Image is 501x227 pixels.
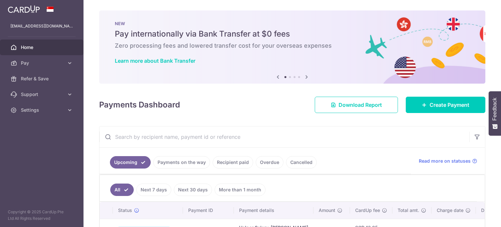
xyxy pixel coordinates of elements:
a: All [110,184,134,196]
a: Download Report [315,97,398,113]
span: Amount [319,207,335,214]
span: Pay [21,60,64,66]
span: Total amt. [398,207,419,214]
span: CardUp fee [355,207,380,214]
a: Create Payment [406,97,485,113]
p: [EMAIL_ADDRESS][DOMAIN_NAME] [10,23,73,29]
a: Recipient paid [213,156,253,169]
button: Feedback - Show survey [489,91,501,136]
a: Cancelled [286,156,317,169]
a: Next 7 days [136,184,171,196]
img: CardUp [8,5,40,13]
span: Support [21,91,64,98]
span: Download Report [339,101,382,109]
h6: Zero processing fees and lowered transfer cost for your overseas expenses [115,42,470,50]
span: Feedback [492,98,498,121]
a: Next 30 days [174,184,212,196]
span: Refer & Save [21,75,64,82]
span: Read more on statuses [419,158,471,164]
th: Payment ID [183,202,234,219]
span: Home [21,44,64,51]
input: Search by recipient name, payment id or reference [99,126,469,147]
h4: Payments Dashboard [99,99,180,111]
a: Learn more about Bank Transfer [115,57,195,64]
a: Upcoming [110,156,151,169]
img: Bank transfer banner [99,10,485,84]
h5: Pay internationally via Bank Transfer at $0 fees [115,29,470,39]
p: NEW [115,21,470,26]
span: Status [118,207,132,214]
a: Read more on statuses [419,158,477,164]
span: Due date [481,207,501,214]
th: Payment details [234,202,313,219]
a: Overdue [256,156,283,169]
span: Settings [21,107,64,113]
span: Create Payment [430,101,469,109]
span: Charge date [437,207,463,214]
a: More than 1 month [215,184,266,196]
a: Payments on the way [153,156,210,169]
